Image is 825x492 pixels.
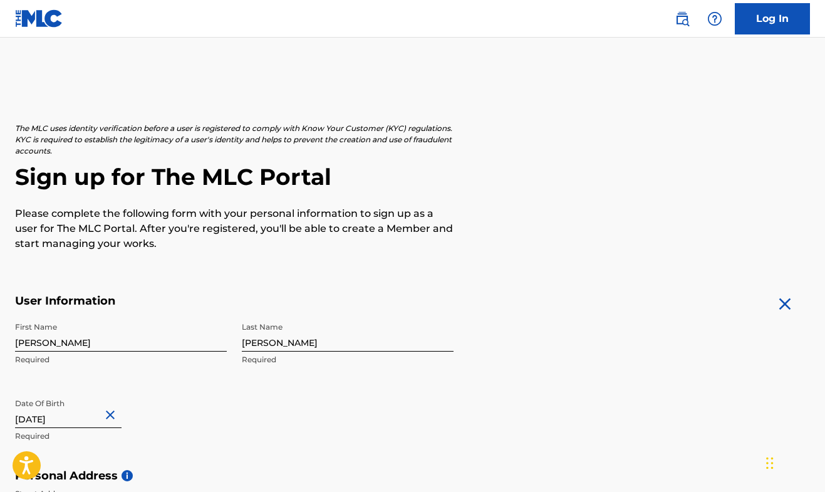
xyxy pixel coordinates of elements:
p: Required [242,354,454,365]
a: Public Search [670,6,695,31]
span: i [122,470,133,481]
button: Close [103,396,122,434]
img: help [707,11,722,26]
a: Log In [735,3,810,34]
p: Please complete the following form with your personal information to sign up as a user for The ML... [15,206,454,251]
img: MLC Logo [15,9,63,28]
div: Drag [766,444,774,482]
img: search [675,11,690,26]
div: Help [702,6,727,31]
iframe: Chat Widget [762,432,825,492]
img: close [775,294,795,314]
h5: User Information [15,294,454,308]
p: Required [15,354,227,365]
h2: Sign up for The MLC Portal [15,163,810,191]
h5: Personal Address [15,469,810,483]
p: The MLC uses identity verification before a user is registered to comply with Know Your Customer ... [15,123,454,157]
p: Required [15,431,227,442]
